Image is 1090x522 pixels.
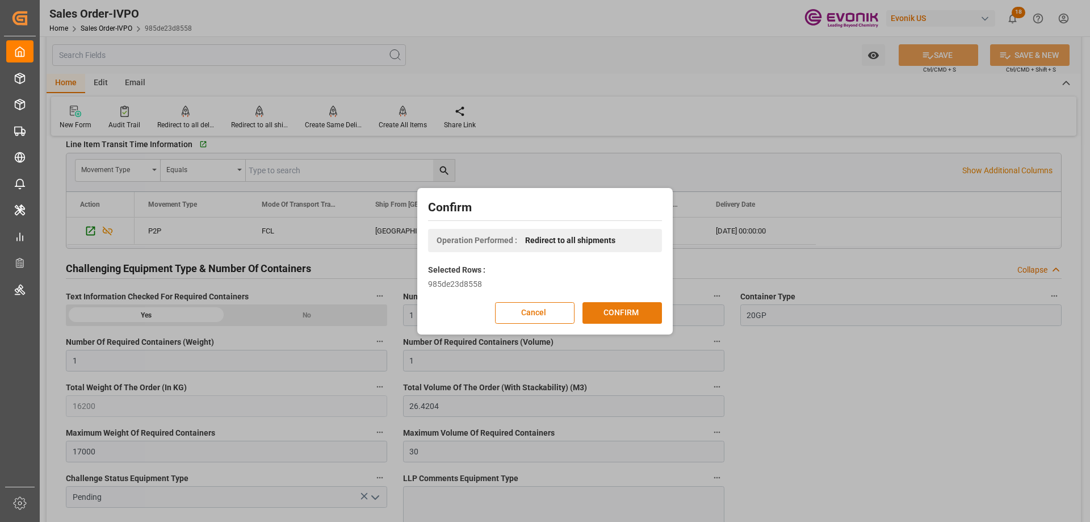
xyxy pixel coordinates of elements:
span: Operation Performed : [437,235,517,247]
h2: Confirm [428,199,662,217]
button: CONFIRM [582,302,662,324]
div: 985de23d8558 [428,278,662,290]
button: Cancel [495,302,575,324]
label: Selected Rows : [428,264,485,276]
span: Redirect to all shipments [525,235,615,247]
